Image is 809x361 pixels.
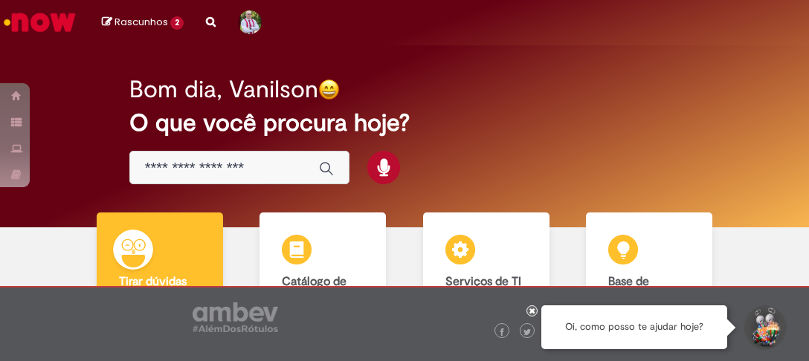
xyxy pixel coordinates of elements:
a: Catálogo de Ofertas Abra uma solicitação [242,212,405,356]
img: ServiceNow [1,7,78,37]
span: Rascunhos [115,15,168,29]
img: logo_footer_twitter.png [523,328,531,336]
div: Oi, como posso te ajudar hoje? [541,305,727,349]
b: Base de Conhecimento [608,274,687,302]
a: Tirar dúvidas Tirar dúvidas com Lupi Assist e Gen Ai [78,212,242,356]
a: Base de Conhecimento Consulte e aprenda [568,212,732,356]
b: Tirar dúvidas [119,274,187,289]
h2: O que você procura hoje? [129,110,680,136]
a: Serviços de TI Encontre ajuda [404,212,568,356]
b: Serviços de TI [445,274,521,289]
a: No momento, sua lista de rascunhos tem 2 Itens [102,15,184,29]
span: 2 [170,16,184,30]
img: logo_footer_ambev_rotulo_gray.png [193,302,278,332]
h2: Bom dia, Vanilson [129,77,318,103]
button: Iniciar Conversa de Suporte [742,305,787,350]
img: logo_footer_facebook.png [498,328,506,336]
img: happy-face.png [318,79,340,100]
